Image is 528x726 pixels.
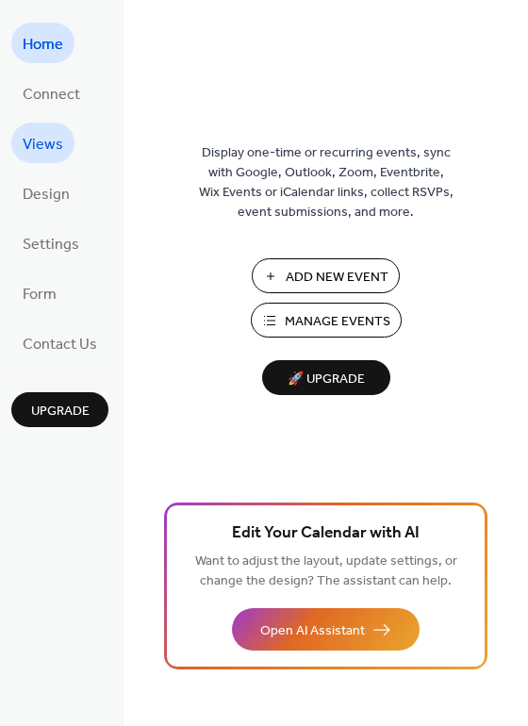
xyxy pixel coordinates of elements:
a: Design [11,173,81,213]
span: Edit Your Calendar with AI [232,520,420,547]
span: Form [23,280,57,309]
span: Manage Events [285,312,390,332]
a: Settings [11,223,91,263]
span: Want to adjust the layout, update settings, or change the design? The assistant can help. [195,549,457,594]
a: Home [11,23,74,63]
button: Add New Event [252,258,400,293]
span: Home [23,30,63,59]
button: Manage Events [251,303,402,338]
a: Connect [11,73,91,113]
span: Design [23,180,70,209]
span: Views [23,130,63,159]
a: Contact Us [11,322,108,363]
span: Settings [23,230,79,259]
span: Open AI Assistant [260,621,365,641]
span: Connect [23,80,80,109]
span: Add New Event [286,268,388,288]
span: Upgrade [31,402,90,421]
span: Display one-time or recurring events, sync with Google, Outlook, Zoom, Eventbrite, Wix Events or ... [199,143,454,223]
a: Views [11,123,74,163]
button: Upgrade [11,392,108,427]
button: 🚀 Upgrade [262,360,390,395]
a: Form [11,272,68,313]
span: Contact Us [23,330,97,359]
span: 🚀 Upgrade [273,367,379,392]
button: Open AI Assistant [232,608,420,651]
